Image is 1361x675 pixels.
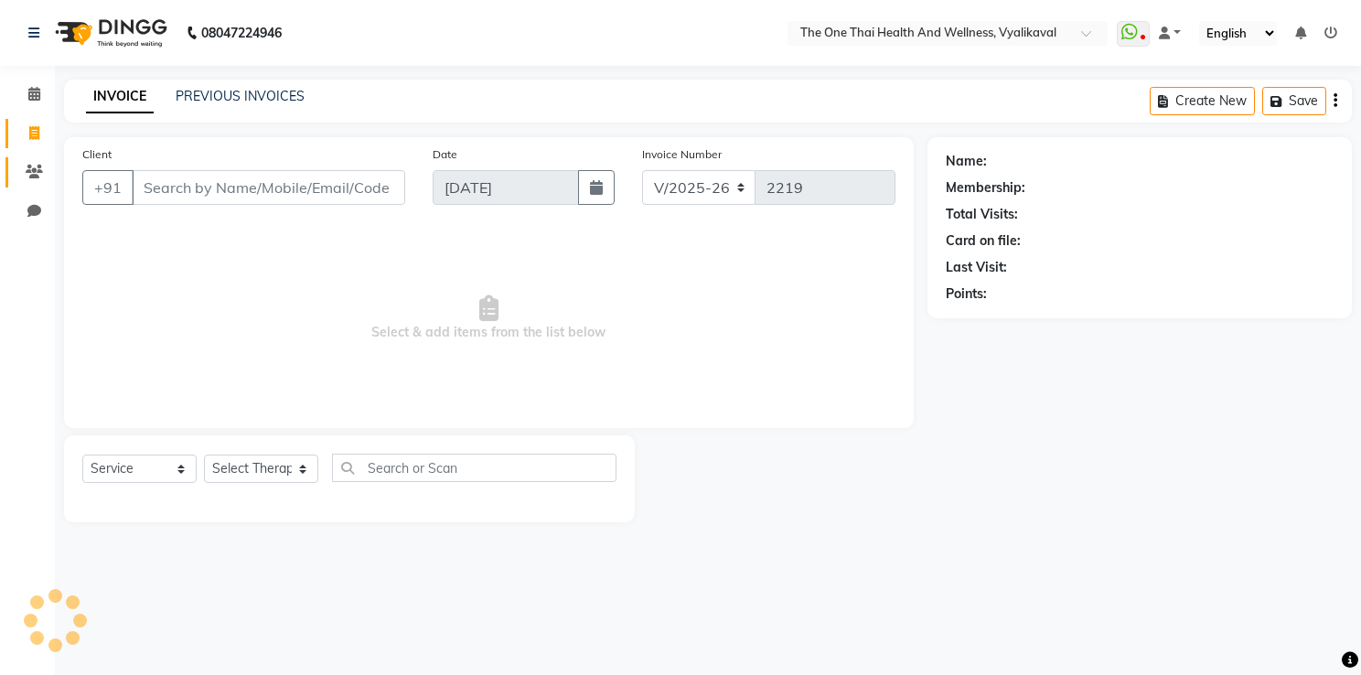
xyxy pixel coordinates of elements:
[82,170,134,205] button: +91
[946,231,1021,251] div: Card on file:
[1262,87,1326,115] button: Save
[176,88,305,104] a: PREVIOUS INVOICES
[47,7,172,59] img: logo
[132,170,405,205] input: Search by Name/Mobile/Email/Code
[946,178,1025,198] div: Membership:
[1150,87,1255,115] button: Create New
[433,146,457,163] label: Date
[946,152,987,171] div: Name:
[642,146,722,163] label: Invoice Number
[946,284,987,304] div: Points:
[82,146,112,163] label: Client
[946,205,1018,224] div: Total Visits:
[82,227,895,410] span: Select & add items from the list below
[332,454,616,482] input: Search or Scan
[86,80,154,113] a: INVOICE
[201,7,282,59] b: 08047224946
[946,258,1007,277] div: Last Visit:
